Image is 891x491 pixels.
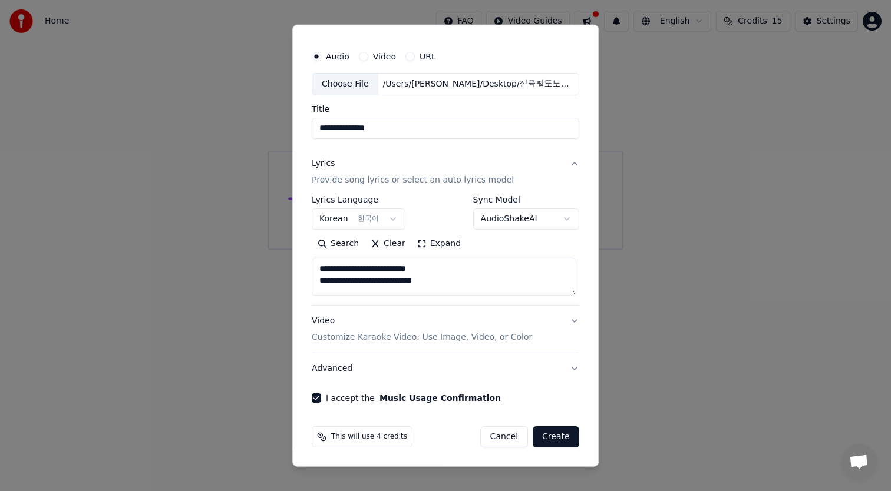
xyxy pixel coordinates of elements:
[411,234,467,253] button: Expand
[373,52,396,61] label: Video
[420,52,436,61] label: URL
[312,195,579,305] div: LyricsProvide song lyrics or select an auto lyrics model
[378,78,579,90] div: /Users/[PERSON_NAME]/Desktop/전국팔도노래자랑/참가자 음원/서울팀 음원.mp3
[307,15,584,26] h2: Create Karaoke
[312,174,514,186] p: Provide song lyrics or select an auto lyrics model
[312,315,532,343] div: Video
[312,74,378,95] div: Choose File
[326,394,501,402] label: I accept the
[312,148,579,195] button: LyricsProvide song lyrics or select an auto lyrics model
[480,426,528,447] button: Cancel
[312,195,405,204] label: Lyrics Language
[312,105,579,113] label: Title
[312,331,532,343] p: Customize Karaoke Video: Use Image, Video, or Color
[533,426,579,447] button: Create
[312,306,579,353] button: VideoCustomize Karaoke Video: Use Image, Video, or Color
[331,432,407,442] span: This will use 4 credits
[379,394,501,402] button: I accept the
[312,158,335,170] div: Lyrics
[312,234,365,253] button: Search
[365,234,411,253] button: Clear
[473,195,579,204] label: Sync Model
[326,52,349,61] label: Audio
[312,353,579,384] button: Advanced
